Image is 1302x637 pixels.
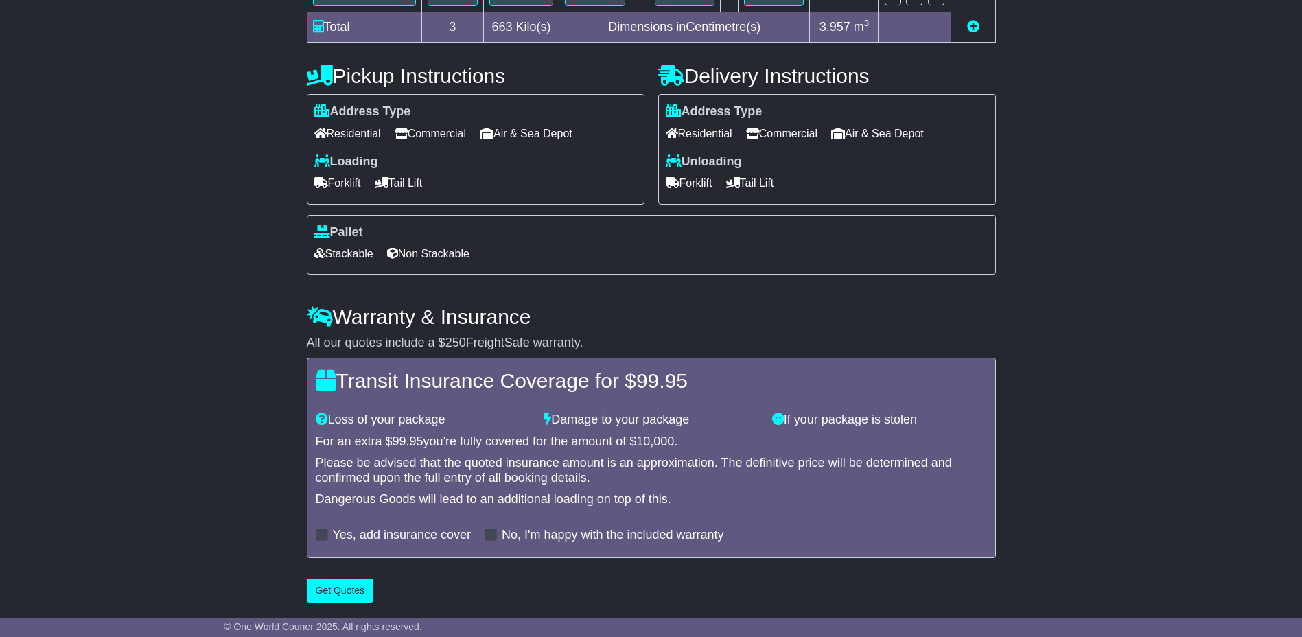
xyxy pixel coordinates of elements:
[967,20,979,34] a: Add new item
[666,123,732,144] span: Residential
[666,154,742,170] label: Unloading
[484,12,559,43] td: Kilo(s)
[314,154,378,170] label: Loading
[307,12,421,43] td: Total
[726,172,774,194] span: Tail Lift
[333,528,471,543] label: Yes, add insurance cover
[765,413,994,428] div: If your package is stolen
[307,579,374,603] button: Get Quotes
[316,492,987,507] div: Dangerous Goods will lead to an additional loading on top of this.
[316,456,987,485] div: Please be advised that the quoted insurance amount is an approximation. The definitive price will...
[658,65,996,87] h4: Delivery Instructions
[224,621,422,632] span: © One World Courier 2025. All rights reserved.
[393,435,423,448] span: 99.95
[864,18,870,28] sup: 3
[307,336,996,351] div: All our quotes include a $ FreightSafe warranty.
[375,172,423,194] span: Tail Lift
[314,172,361,194] span: Forklift
[309,413,537,428] div: Loss of your package
[831,123,924,144] span: Air & Sea Depot
[316,435,987,450] div: For an extra $ you're fully covered for the amount of $ .
[314,104,411,119] label: Address Type
[480,123,572,144] span: Air & Sea Depot
[421,12,484,43] td: 3
[314,225,363,240] label: Pallet
[559,12,810,43] td: Dimensions in Centimetre(s)
[387,243,469,264] span: Non Stackable
[307,65,644,87] h4: Pickup Instructions
[316,369,987,392] h4: Transit Insurance Coverage for $
[854,20,870,34] span: m
[819,20,850,34] span: 3.957
[445,336,466,349] span: 250
[636,369,688,392] span: 99.95
[314,123,381,144] span: Residential
[636,435,674,448] span: 10,000
[492,20,513,34] span: 663
[395,123,466,144] span: Commercial
[537,413,765,428] div: Damage to your package
[666,104,763,119] label: Address Type
[307,305,996,328] h4: Warranty & Insurance
[502,528,724,543] label: No, I'm happy with the included warranty
[666,172,712,194] span: Forklift
[746,123,817,144] span: Commercial
[314,243,373,264] span: Stackable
